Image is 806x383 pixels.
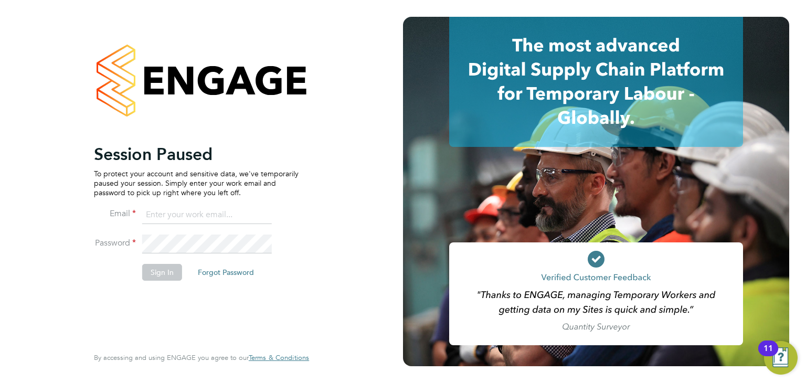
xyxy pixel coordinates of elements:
input: Enter your work email... [142,206,272,225]
h2: Session Paused [94,144,299,165]
div: 11 [763,348,773,362]
a: Terms & Conditions [249,354,309,362]
p: To protect your account and sensitive data, we've temporarily paused your session. Simply enter y... [94,169,299,198]
button: Open Resource Center, 11 new notifications [764,341,798,375]
span: By accessing and using ENGAGE you agree to our [94,353,309,362]
button: Forgot Password [189,264,262,281]
button: Sign In [142,264,182,281]
label: Password [94,238,136,249]
span: Terms & Conditions [249,353,309,362]
label: Email [94,208,136,219]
